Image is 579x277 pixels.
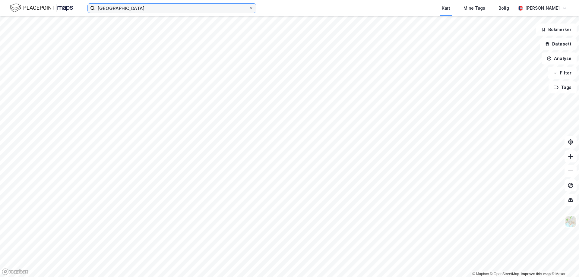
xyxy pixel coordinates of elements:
[464,5,485,12] div: Mine Tags
[536,24,577,36] button: Bokmerker
[565,216,576,227] img: Z
[521,272,551,276] a: Improve this map
[549,81,577,93] button: Tags
[442,5,450,12] div: Kart
[542,52,577,65] button: Analyse
[10,3,73,13] img: logo.f888ab2527a4732fd821a326f86c7f29.svg
[472,272,489,276] a: Mapbox
[548,67,577,79] button: Filter
[549,248,579,277] iframe: Chat Widget
[498,5,509,12] div: Bolig
[525,5,560,12] div: [PERSON_NAME]
[490,272,519,276] a: OpenStreetMap
[540,38,577,50] button: Datasett
[2,268,28,275] a: Mapbox homepage
[95,4,249,13] input: Søk på adresse, matrikkel, gårdeiere, leietakere eller personer
[549,248,579,277] div: Kontrollprogram for chat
